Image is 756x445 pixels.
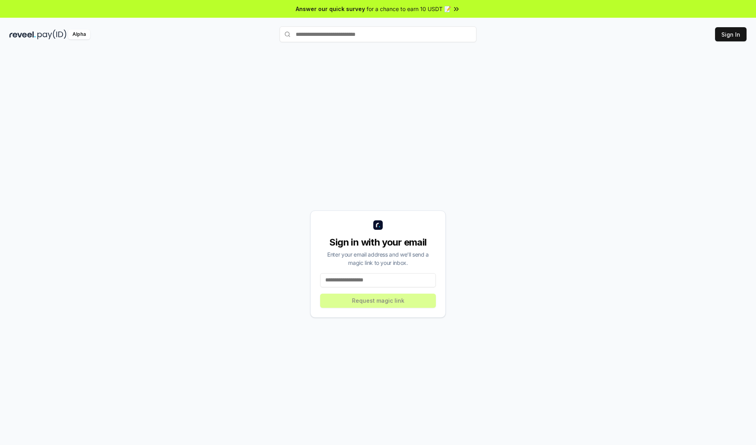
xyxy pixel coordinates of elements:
img: logo_small [373,220,383,230]
span: Answer our quick survey [296,5,365,13]
img: pay_id [37,30,67,39]
img: reveel_dark [9,30,36,39]
span: for a chance to earn 10 USDT 📝 [367,5,451,13]
div: Alpha [68,30,90,39]
div: Enter your email address and we’ll send a magic link to your inbox. [320,250,436,267]
button: Sign In [715,27,747,41]
div: Sign in with your email [320,236,436,249]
